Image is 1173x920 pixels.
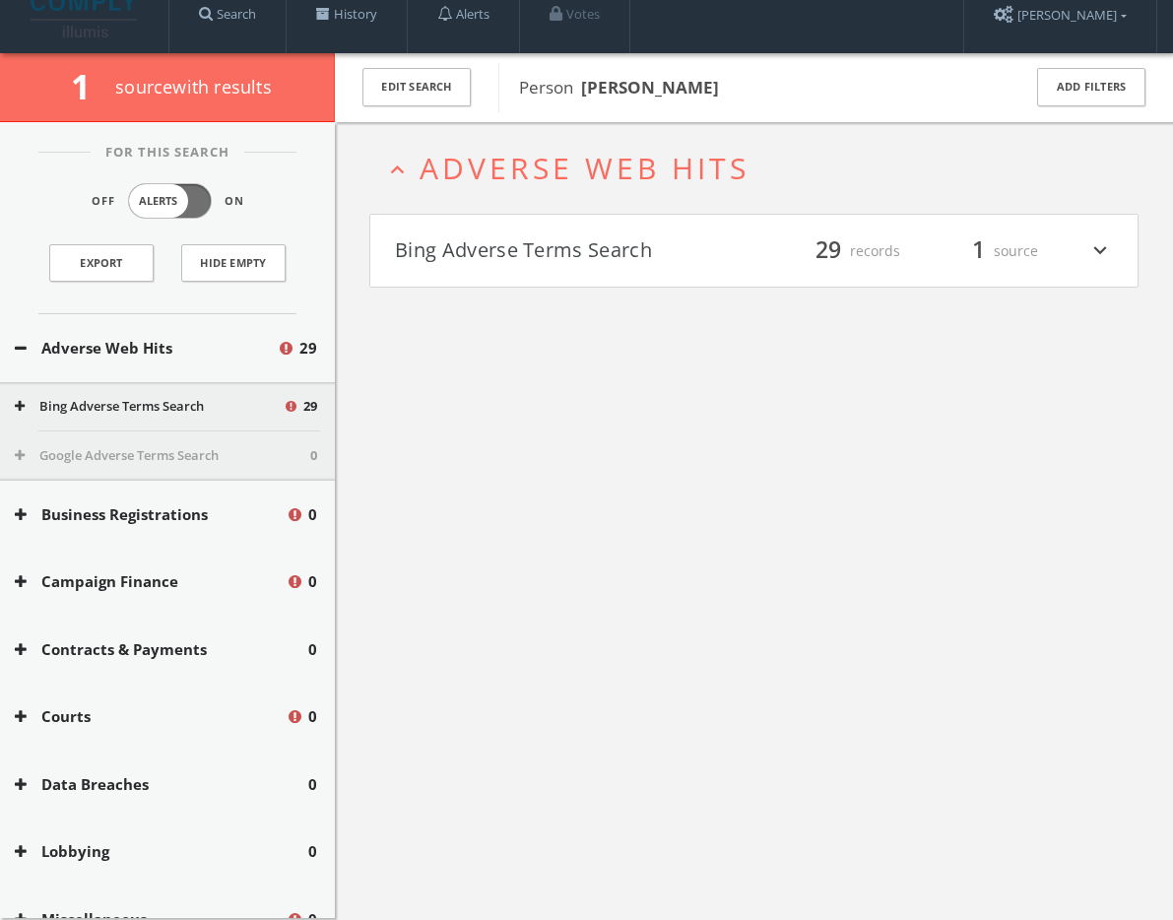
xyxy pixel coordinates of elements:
button: Courts [15,705,286,728]
span: source with results [115,75,272,99]
b: [PERSON_NAME] [581,76,719,99]
button: Google Adverse Terms Search [15,446,310,466]
span: For This Search [91,143,244,163]
button: Contracts & Payments [15,638,308,661]
span: 0 [308,503,317,526]
span: 29 [303,397,317,417]
button: Edit Search [362,68,471,106]
span: 0 [308,773,317,796]
button: Data Breaches [15,773,308,796]
span: Adverse Web Hits [420,148,749,188]
button: Adverse Web Hits [15,337,277,360]
span: 0 [308,570,317,593]
span: 0 [308,840,317,863]
span: Person [519,76,719,99]
button: Bing Adverse Terms Search [15,397,283,417]
span: 0 [308,705,317,728]
span: 1 [963,233,994,268]
button: Campaign Finance [15,570,286,593]
div: records [782,234,900,268]
button: expand_lessAdverse Web Hits [384,152,1139,184]
div: source [920,234,1038,268]
i: expand_more [1087,234,1113,268]
span: 29 [299,337,317,360]
span: 29 [807,233,850,268]
button: Hide Empty [181,244,286,282]
button: Business Registrations [15,503,286,526]
span: On [225,193,244,210]
i: expand_less [384,157,411,183]
span: Off [92,193,115,210]
button: Lobbying [15,840,308,863]
span: 1 [71,63,107,109]
a: Export [49,244,154,282]
button: Add Filters [1037,68,1145,106]
span: 0 [308,638,317,661]
button: Bing Adverse Terms Search [395,234,754,268]
span: 0 [310,446,317,466]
